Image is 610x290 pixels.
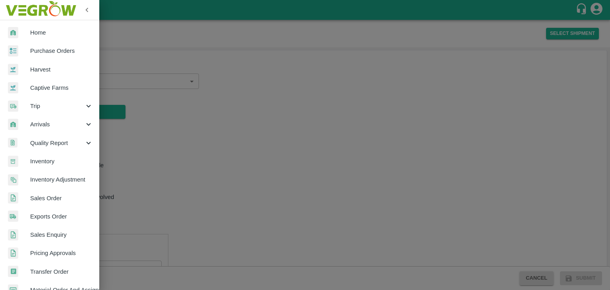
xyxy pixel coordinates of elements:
span: Inventory Adjustment [30,175,93,184]
img: harvest [8,64,18,75]
span: Home [30,28,93,37]
img: sales [8,247,18,259]
span: Pricing Approvals [30,249,93,257]
span: Purchase Orders [30,46,93,55]
img: sales [8,192,18,204]
span: Sales Enquiry [30,230,93,239]
img: whTransfer [8,266,18,277]
span: Quality Report [30,139,84,147]
img: harvest [8,82,18,94]
img: whArrival [8,119,18,130]
span: Trip [30,102,84,110]
span: Arrivals [30,120,84,129]
img: delivery [8,101,18,112]
span: Transfer Order [30,267,93,276]
img: whInventory [8,156,18,167]
img: sales [8,229,18,241]
img: whArrival [8,27,18,39]
span: Harvest [30,65,93,74]
img: reciept [8,45,18,57]
span: Captive Farms [30,83,93,92]
span: Inventory [30,157,93,166]
img: qualityReport [8,138,17,148]
span: Exports Order [30,212,93,221]
img: shipments [8,211,18,222]
span: Sales Order [30,194,93,203]
img: inventory [8,174,18,186]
